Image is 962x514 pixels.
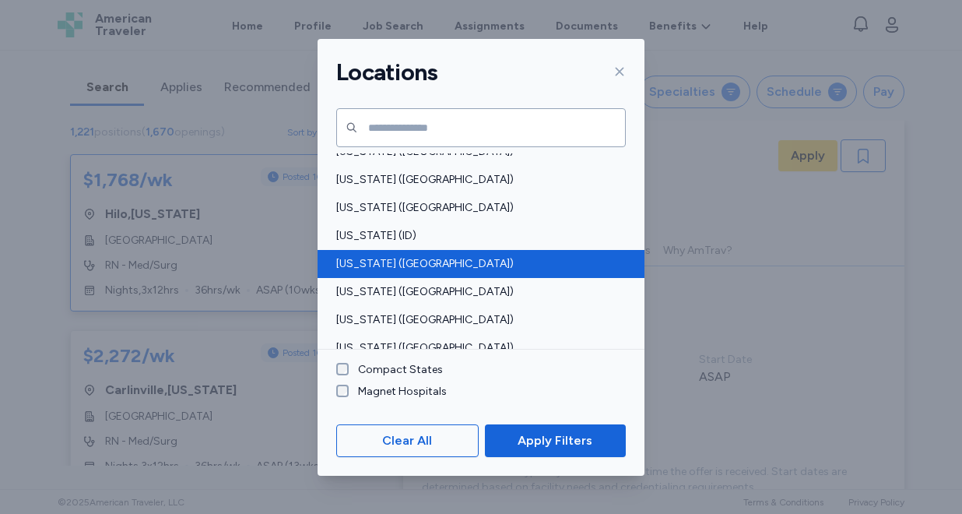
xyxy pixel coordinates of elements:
span: Apply Filters [518,431,592,450]
label: Magnet Hospitals [349,384,447,400]
span: [US_STATE] ([GEOGRAPHIC_DATA]) [336,340,616,356]
span: [US_STATE] ([GEOGRAPHIC_DATA]) [336,172,616,188]
span: [US_STATE] (ID) [336,228,616,244]
span: [US_STATE] ([GEOGRAPHIC_DATA]) [336,284,616,300]
span: [US_STATE] ([GEOGRAPHIC_DATA]) [336,256,616,272]
h1: Locations [336,58,437,87]
span: [US_STATE] ([GEOGRAPHIC_DATA]) [336,312,616,328]
span: [US_STATE] ([GEOGRAPHIC_DATA]) [336,200,616,216]
span: Clear All [382,431,432,450]
label: Compact States [349,362,443,378]
button: Apply Filters [485,424,626,457]
button: Clear All [336,424,479,457]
